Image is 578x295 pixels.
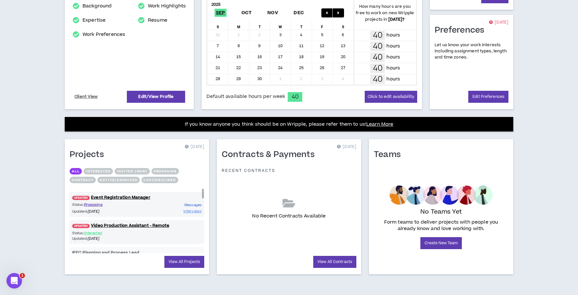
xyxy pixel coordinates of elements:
span: Dec [292,9,305,17]
span: Interviews [183,209,202,214]
p: [DATE] [185,144,204,150]
a: Client View [73,91,99,102]
span: Sep [215,9,227,17]
i: [DATE] [88,209,100,214]
div: S [207,20,228,30]
span: Messages [184,203,202,207]
button: Interested [83,168,113,174]
a: UPDATED!Video Production Assistant - Remote [70,223,204,229]
p: Status: [72,230,137,236]
a: Interviews [183,208,202,214]
button: Contract [70,177,96,183]
span: UPDATED! [72,196,90,200]
p: Updated: [72,209,137,214]
div: W [270,20,291,30]
h1: Projects [70,150,109,160]
p: hours [386,65,400,72]
div: M [228,20,250,30]
a: View All Contracts [313,256,356,268]
p: hours [386,43,400,50]
button: Click to edit availability [365,91,417,103]
a: Expertise [83,16,106,24]
span: Interested [84,231,102,236]
p: No Recent Contracts Available [252,213,326,220]
span: Default available hours per week [206,93,285,100]
a: Create New Team [420,237,462,249]
div: T [249,20,270,30]
a: Work Highlights [148,2,186,10]
span: 1 [20,273,25,278]
button: Proposing [151,168,179,174]
button: Invited (new) [115,168,150,174]
h1: Preferences [435,25,489,36]
p: hours [386,32,400,39]
a: Work Preferences [83,31,125,38]
i: [DATE] [88,236,100,241]
a: View All Projects [164,256,204,268]
a: Learn More [366,121,393,128]
p: No Teams Yet [420,207,462,216]
b: [DATE] ? [388,16,405,22]
p: How many hours are you free to work on new Wripple projects in [354,3,417,23]
p: Updated: [72,236,137,241]
p: Form teams to deliver projects with people you already know and love working with. [376,219,506,232]
a: Messages [184,202,202,208]
h1: Teams [374,150,406,160]
div: S [333,20,354,30]
p: hours [386,54,400,61]
a: Edit/View Profile [127,91,185,103]
button: Active/Archived [97,177,140,183]
p: [DATE] [337,144,356,150]
p: Status: [72,202,137,207]
span: Proposing [84,202,103,207]
a: Background [83,2,112,10]
div: T [291,20,312,30]
p: [DATE] [489,19,508,26]
p: hours [386,76,400,83]
span: Oct [240,9,253,17]
button: All [70,168,82,174]
span: Nov [266,9,279,17]
a: Edit Preferences [468,91,508,103]
a: UPDATED!Event Registration Manager [70,195,204,201]
b: 2025 [211,2,221,7]
p: Let us know your work interests including assignment types, length and time zones. [435,42,508,61]
p: If you know anyone you think should be on Wripple, please refer them to us! [185,121,394,128]
img: empty [389,185,493,205]
iframe: Intercom live chat [6,273,22,289]
span: UPDATED! [72,224,90,228]
h1: Contracts & Payments [222,150,319,160]
a: Resume [148,16,167,24]
p: Recent Contracts [222,168,275,173]
div: F [312,20,333,30]
button: Lost/Declined [141,177,178,183]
